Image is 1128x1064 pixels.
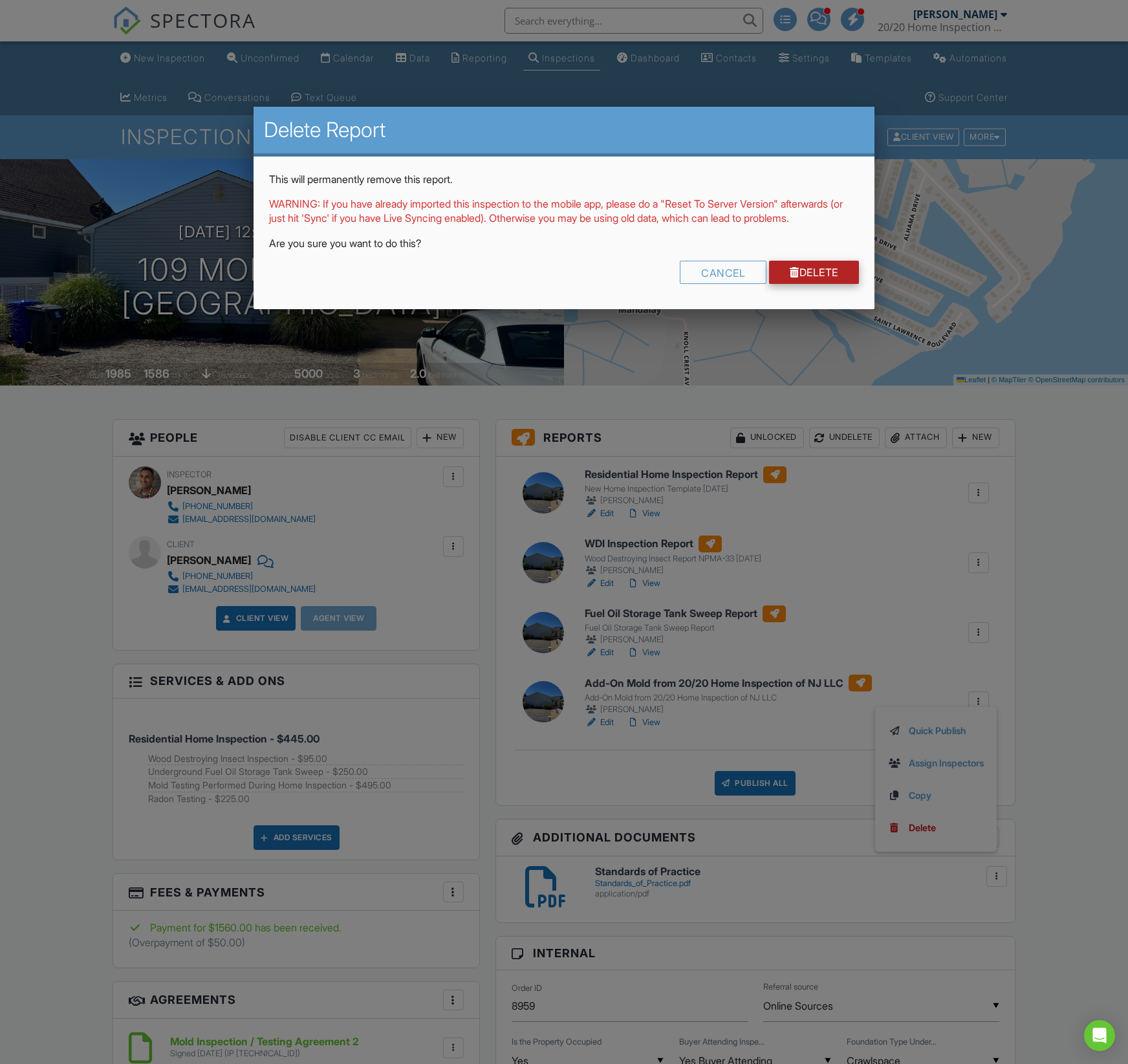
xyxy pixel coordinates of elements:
[269,197,858,226] p: WARNING: If you have already imported this inspection to the mobile app, please do a "Reset To Se...
[264,117,863,143] h2: Delete Report
[1084,1020,1115,1051] div: Open Intercom Messenger
[680,261,766,284] div: Cancel
[269,172,858,186] p: This will permanently remove this report.
[269,236,858,250] p: Are you sure you want to do this?
[769,261,859,284] a: Delete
